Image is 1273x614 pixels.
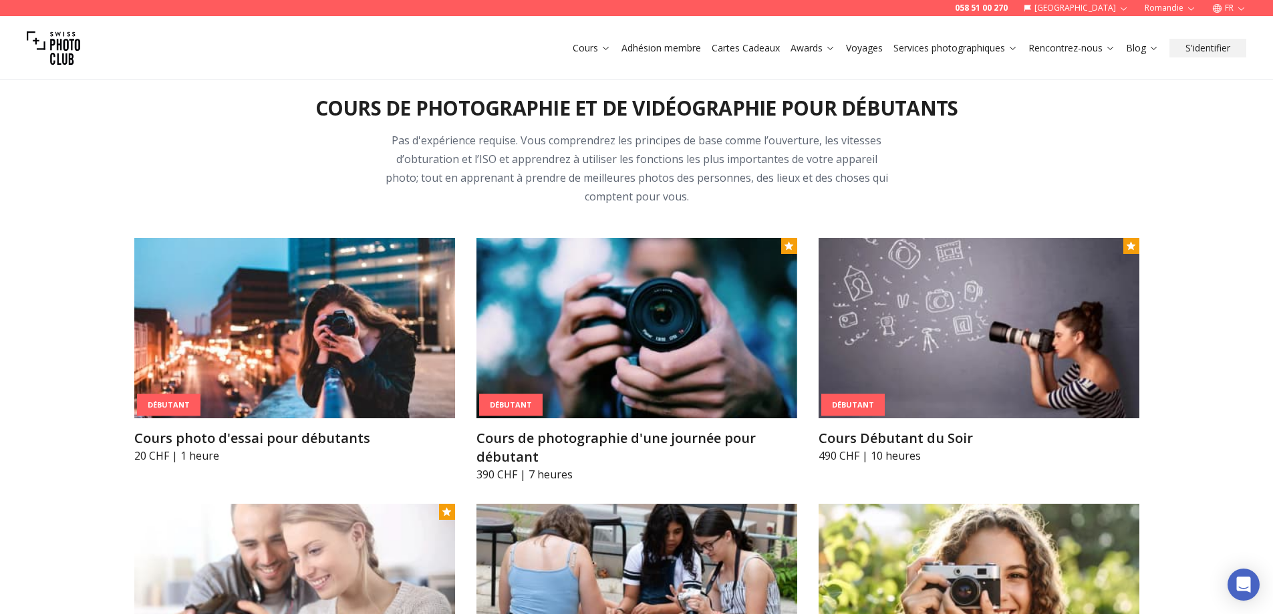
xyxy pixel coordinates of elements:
button: Voyages [841,39,888,57]
img: Swiss photo club [27,21,80,75]
a: Rencontrez-nous [1028,41,1115,55]
div: Débutant [821,394,885,416]
button: S'identifier [1169,39,1246,57]
h2: Cours de photographie et de vidéographie pour débutants [315,96,958,120]
button: Cartes Cadeaux [706,39,785,57]
a: Awards [791,41,835,55]
a: Cartes Cadeaux [712,41,780,55]
a: Cours de photographie d'une journée pour débutantDébutantCours de photographie d'une journée pour... [476,238,797,482]
a: Adhésion membre [621,41,701,55]
button: Adhésion membre [616,39,706,57]
p: 20 CHF | 1 heure [134,448,455,464]
button: Blog [1121,39,1164,57]
a: 058 51 00 270 [955,3,1008,13]
a: Cours Débutant du SoirDébutantCours Débutant du Soir490 CHF | 10 heures [819,238,1139,464]
img: Cours photo d'essai pour débutants [134,238,455,418]
button: Cours [567,39,616,57]
a: Cours photo d'essai pour débutantsDébutantCours photo d'essai pour débutants20 CHF | 1 heure [134,238,455,464]
span: Pas d'expérience requise. Vous comprendrez les principes de base comme l’ouverture, les vitesses ... [386,133,888,204]
p: 390 CHF | 7 heures [476,466,797,482]
button: Services photographiques [888,39,1023,57]
a: Voyages [846,41,883,55]
a: Services photographiques [893,41,1018,55]
a: Cours [573,41,611,55]
div: Débutant [137,394,200,416]
div: Open Intercom Messenger [1228,569,1260,601]
h3: Cours photo d'essai pour débutants [134,429,455,448]
h3: Cours Débutant du Soir [819,429,1139,448]
a: Blog [1126,41,1159,55]
button: Awards [785,39,841,57]
h3: Cours de photographie d'une journée pour débutant [476,429,797,466]
p: 490 CHF | 10 heures [819,448,1139,464]
button: Rencontrez-nous [1023,39,1121,57]
div: Débutant [479,394,543,416]
img: Cours de photographie d'une journée pour débutant [476,238,797,418]
img: Cours Débutant du Soir [819,238,1139,418]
